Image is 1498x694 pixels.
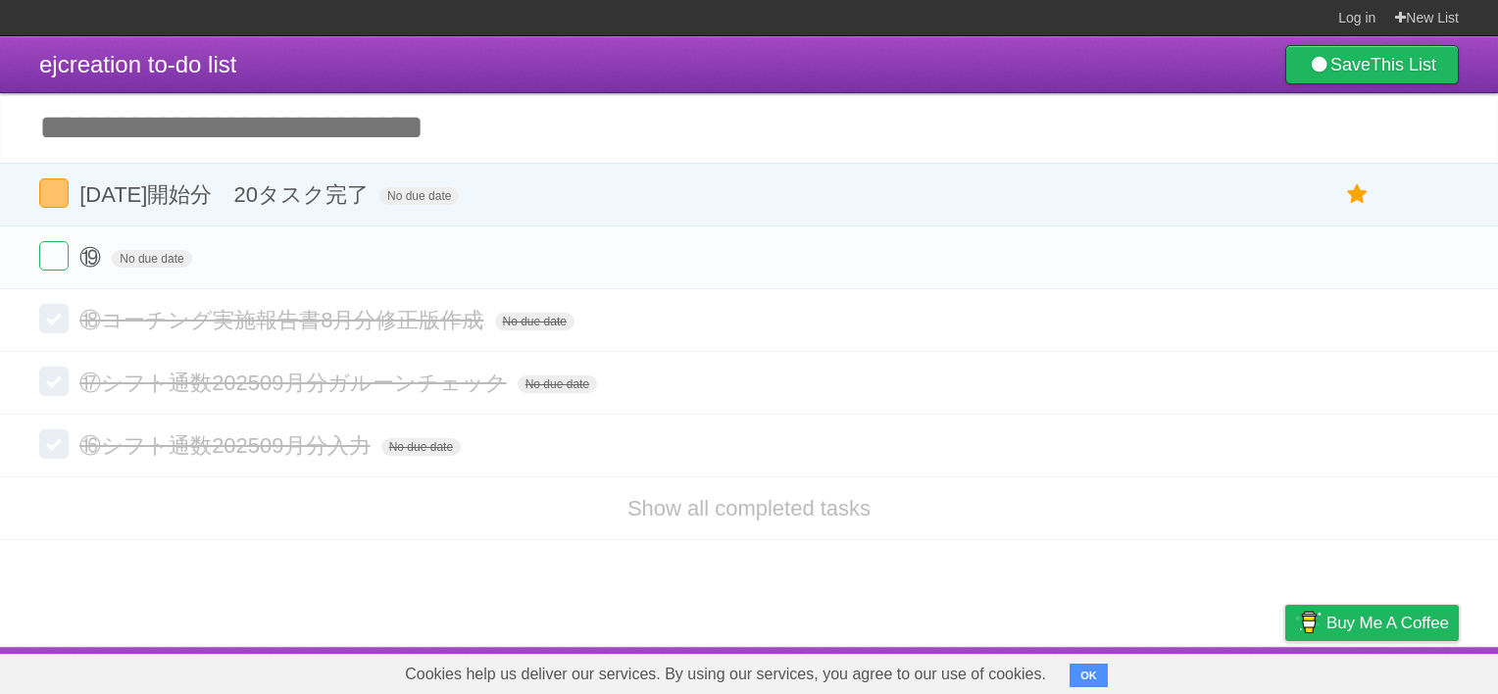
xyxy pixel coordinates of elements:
a: Privacy [1260,652,1311,689]
span: ⑲ [79,245,106,270]
span: ⑱コーチング実施報告書8月分修正版作成 [79,308,488,332]
a: Suggest a feature [1335,652,1459,689]
span: No due date [379,187,459,205]
span: [DATE]開始分 20タスク完了 [79,182,374,207]
button: OK [1070,664,1108,687]
a: Terms [1193,652,1236,689]
span: Buy me a coffee [1326,606,1449,640]
label: Done [39,367,69,396]
label: Done [39,304,69,333]
span: Cookies help us deliver our services. By using our services, you agree to our use of cookies. [385,655,1066,694]
a: Buy me a coffee [1285,605,1459,641]
span: ⑯シフト通数202509月分入力 [79,433,374,458]
span: No due date [381,438,461,456]
label: Done [39,178,69,208]
img: Buy me a coffee [1295,606,1322,639]
a: SaveThis List [1285,45,1459,84]
span: ejcreation to-do list [39,51,236,77]
b: This List [1371,55,1436,74]
a: About [1024,652,1066,689]
label: Done [39,429,69,459]
span: No due date [495,313,574,330]
a: Show all completed tasks [627,496,871,520]
span: No due date [112,250,191,268]
label: Done [39,241,69,271]
span: No due date [518,375,597,393]
label: Star task [1339,178,1376,211]
span: ⑰シフト通数202509月分ガルーンチェック [79,371,511,395]
a: Developers [1089,652,1169,689]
